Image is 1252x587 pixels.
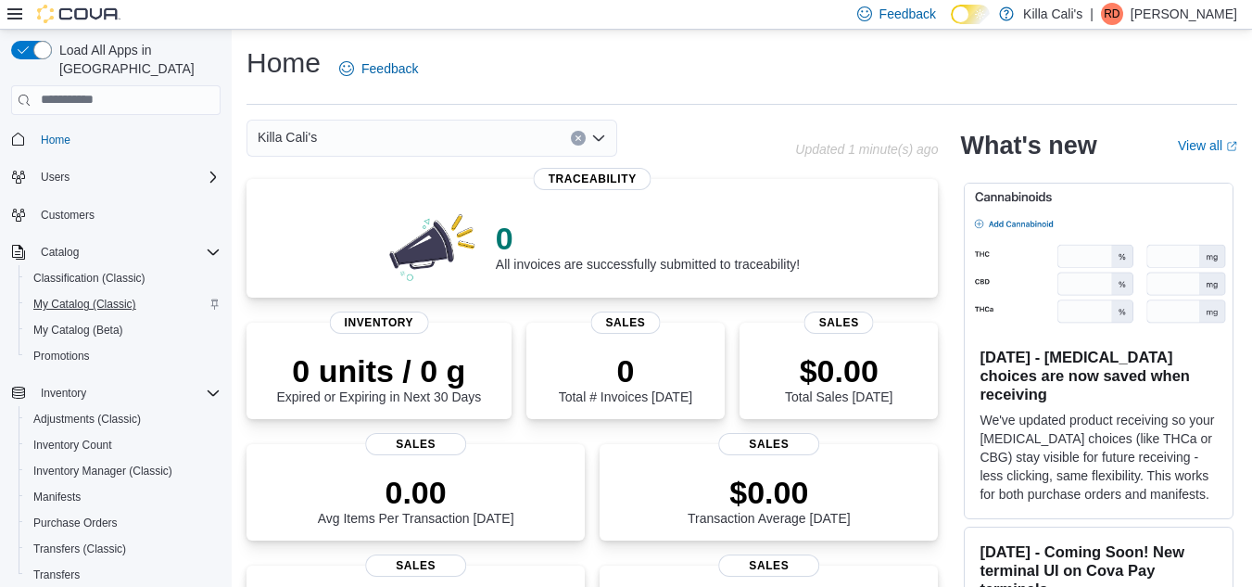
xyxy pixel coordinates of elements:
[559,352,692,389] p: 0
[26,460,221,482] span: Inventory Manager (Classic)
[718,555,820,577] span: Sales
[879,5,936,23] span: Feedback
[26,512,125,534] a: Purchase Orders
[4,201,228,228] button: Customers
[33,203,221,226] span: Customers
[26,319,221,341] span: My Catalog (Beta)
[33,166,77,188] button: Users
[19,265,228,291] button: Classification (Classic)
[41,208,95,223] span: Customers
[33,516,118,530] span: Purchase Orders
[26,293,221,315] span: My Catalog (Classic)
[804,312,874,334] span: Sales
[26,293,144,315] a: My Catalog (Classic)
[26,434,120,456] a: Inventory Count
[41,245,79,260] span: Catalog
[276,352,481,404] div: Expired or Expiring in Next 30 Days
[19,406,228,432] button: Adjustments (Classic)
[19,317,228,343] button: My Catalog (Beta)
[33,128,221,151] span: Home
[247,45,321,82] h1: Home
[33,271,145,286] span: Classification (Classic)
[26,434,221,456] span: Inventory Count
[33,382,94,404] button: Inventory
[19,458,228,484] button: Inventory Manager (Classic)
[26,486,221,508] span: Manifests
[559,352,692,404] div: Total # Invoices [DATE]
[33,464,172,479] span: Inventory Manager (Classic)
[19,510,228,536] button: Purchase Orders
[26,512,221,534] span: Purchase Orders
[795,142,938,157] p: Updated 1 minute(s) ago
[330,312,429,334] span: Inventory
[37,5,120,23] img: Cova
[365,433,467,455] span: Sales
[26,486,88,508] a: Manifests
[1104,3,1119,25] span: RD
[33,204,102,226] a: Customers
[26,460,180,482] a: Inventory Manager (Classic)
[4,239,228,265] button: Catalog
[33,412,141,427] span: Adjustments (Classic)
[785,352,892,404] div: Total Sales [DATE]
[26,538,133,560] a: Transfers (Classic)
[33,297,136,312] span: My Catalog (Classic)
[496,220,800,272] div: All invoices are successfully submitted to traceability!
[19,291,228,317] button: My Catalog (Classic)
[33,382,221,404] span: Inventory
[33,349,90,364] span: Promotions
[33,166,221,188] span: Users
[26,408,148,430] a: Adjustments (Classic)
[26,345,97,367] a: Promotions
[1226,141,1237,152] svg: External link
[718,433,820,455] span: Sales
[33,568,80,582] span: Transfers
[496,220,800,257] p: 0
[26,319,131,341] a: My Catalog (Beta)
[52,41,221,78] span: Load All Apps in [GEOGRAPHIC_DATA]
[41,386,86,401] span: Inventory
[365,555,467,577] span: Sales
[19,536,228,562] button: Transfers (Classic)
[41,133,70,147] span: Home
[688,474,851,511] p: $0.00
[785,352,892,389] p: $0.00
[19,484,228,510] button: Manifests
[33,438,112,453] span: Inventory Count
[276,352,481,389] p: 0 units / 0 g
[361,59,418,78] span: Feedback
[980,411,1218,504] p: We've updated product receiving so your [MEDICAL_DATA] choices (like THCa or CBG) stay visible fo...
[26,564,221,586] span: Transfers
[591,131,606,146] button: Open list of options
[26,408,221,430] span: Adjustments (Classic)
[4,126,228,153] button: Home
[534,168,651,190] span: Traceability
[19,432,228,458] button: Inventory Count
[26,345,221,367] span: Promotions
[33,542,126,556] span: Transfers (Classic)
[318,474,514,526] div: Avg Items Per Transaction [DATE]
[332,50,425,87] a: Feedback
[26,267,153,289] a: Classification (Classic)
[33,241,221,263] span: Catalog
[688,474,851,526] div: Transaction Average [DATE]
[1178,138,1237,153] a: View allExternal link
[33,323,123,338] span: My Catalog (Beta)
[19,343,228,369] button: Promotions
[26,267,221,289] span: Classification (Classic)
[385,209,481,283] img: 0
[26,538,221,560] span: Transfers (Classic)
[590,312,660,334] span: Sales
[951,24,952,25] span: Dark Mode
[33,241,86,263] button: Catalog
[318,474,514,511] p: 0.00
[1090,3,1094,25] p: |
[951,5,990,24] input: Dark Mode
[33,129,78,151] a: Home
[571,131,586,146] button: Clear input
[33,490,81,504] span: Manifests
[980,348,1218,403] h3: [DATE] - [MEDICAL_DATA] choices are now saved when receiving
[960,131,1096,160] h2: What's new
[26,564,87,586] a: Transfers
[41,170,70,185] span: Users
